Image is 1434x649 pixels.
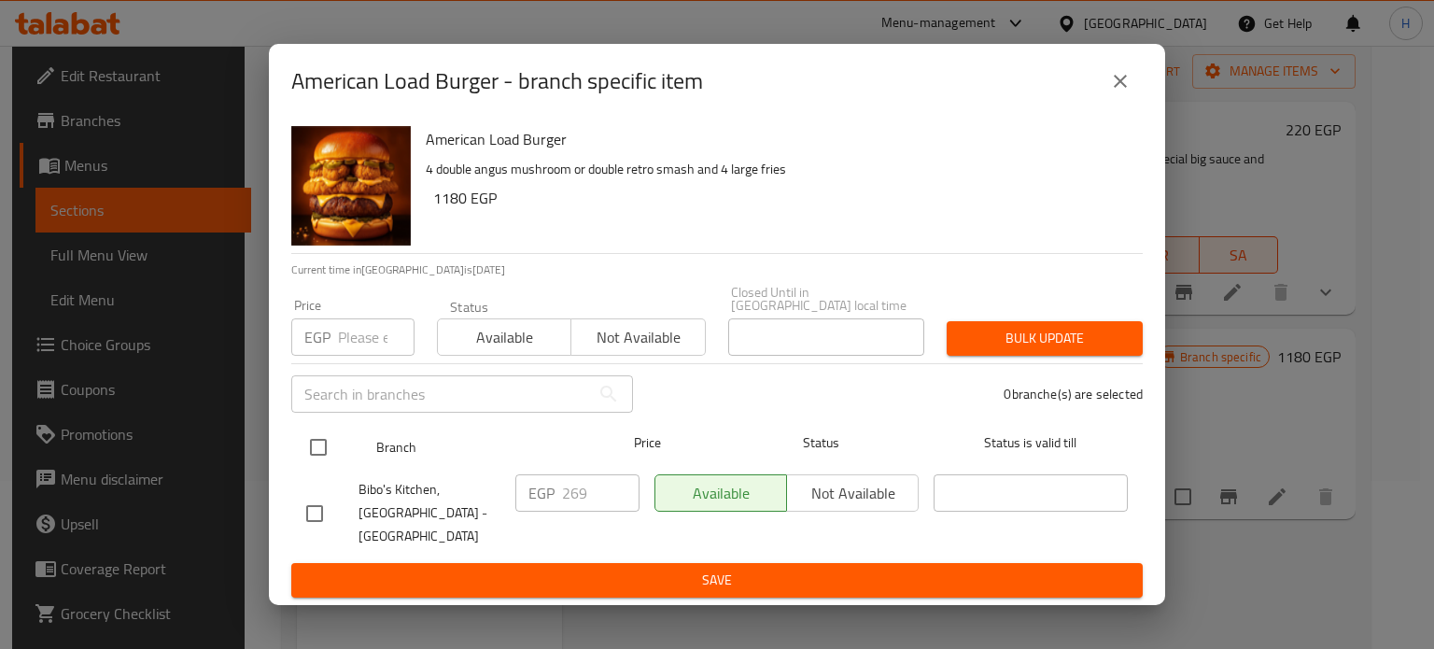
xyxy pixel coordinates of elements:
img: American Load Burger [291,126,411,246]
h6: 1180 EGP [433,185,1128,211]
input: Please enter price [338,318,415,356]
span: Bulk update [962,327,1128,350]
span: Save [306,569,1128,592]
span: Status [724,431,919,455]
button: Save [291,563,1143,598]
span: Not available [579,324,697,351]
span: Price [585,431,710,455]
p: 0 branche(s) are selected [1004,385,1143,403]
button: close [1098,59,1143,104]
h2: American Load Burger - branch specific item [291,66,703,96]
button: Available [437,318,571,356]
input: Search in branches [291,375,590,413]
button: Bulk update [947,321,1143,356]
p: EGP [304,326,330,348]
span: Status is valid till [934,431,1128,455]
button: Not available [570,318,705,356]
span: Available [445,324,564,351]
input: Please enter price [562,474,640,512]
span: Branch [376,436,570,459]
p: EGP [528,482,555,504]
p: Current time in [GEOGRAPHIC_DATA] is [DATE] [291,261,1143,278]
p: 4 double angus mushroom or double retro smash and 4 large fries [426,158,1128,181]
h6: American Load Burger [426,126,1128,152]
span: Bibo's Kitchen, [GEOGRAPHIC_DATA] - [GEOGRAPHIC_DATA] [358,478,500,548]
